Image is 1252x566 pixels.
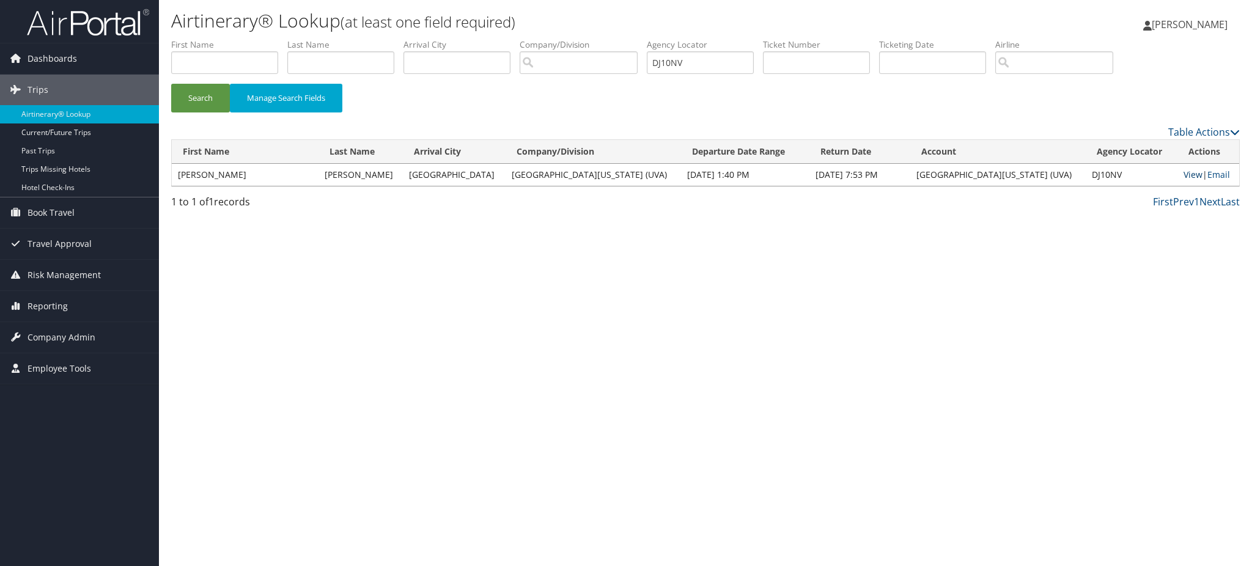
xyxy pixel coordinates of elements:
[1086,164,1177,186] td: DJ10NV
[403,39,520,51] label: Arrival City
[28,229,92,259] span: Travel Approval
[1143,6,1240,43] a: [PERSON_NAME]
[403,164,506,186] td: [GEOGRAPHIC_DATA]
[647,39,763,51] label: Agency Locator
[1199,195,1221,208] a: Next
[809,164,911,186] td: [DATE] 7:53 PM
[171,194,425,215] div: 1 to 1 of records
[319,140,403,164] th: Last Name: activate to sort column ascending
[1207,169,1230,180] a: Email
[995,39,1122,51] label: Airline
[1168,125,1240,139] a: Table Actions
[1153,195,1173,208] a: First
[681,140,809,164] th: Departure Date Range: activate to sort column ascending
[27,8,149,37] img: airportal-logo.png
[171,8,883,34] h1: Airtinerary® Lookup
[1177,164,1239,186] td: |
[809,140,911,164] th: Return Date: activate to sort column ascending
[879,39,995,51] label: Ticketing Date
[1152,18,1228,31] span: [PERSON_NAME]
[403,140,506,164] th: Arrival City: activate to sort column ascending
[28,43,77,74] span: Dashboards
[28,75,48,105] span: Trips
[506,164,681,186] td: [GEOGRAPHIC_DATA][US_STATE] (UVA)
[28,322,95,353] span: Company Admin
[172,164,319,186] td: [PERSON_NAME]
[520,39,647,51] label: Company/Division
[681,164,809,186] td: [DATE] 1:40 PM
[28,291,68,322] span: Reporting
[1184,169,1202,180] a: View
[1177,140,1239,164] th: Actions
[341,12,515,32] small: (at least one field required)
[1086,140,1177,164] th: Agency Locator: activate to sort column ascending
[172,140,319,164] th: First Name: activate to sort column ascending
[287,39,403,51] label: Last Name
[910,140,1086,164] th: Account: activate to sort column ascending
[28,260,101,290] span: Risk Management
[171,84,230,112] button: Search
[1173,195,1194,208] a: Prev
[319,164,403,186] td: [PERSON_NAME]
[1221,195,1240,208] a: Last
[171,39,287,51] label: First Name
[230,84,342,112] button: Manage Search Fields
[763,39,879,51] label: Ticket Number
[1194,195,1199,208] a: 1
[506,140,681,164] th: Company/Division
[208,195,214,208] span: 1
[910,164,1086,186] td: [GEOGRAPHIC_DATA][US_STATE] (UVA)
[28,197,75,228] span: Book Travel
[28,353,91,384] span: Employee Tools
